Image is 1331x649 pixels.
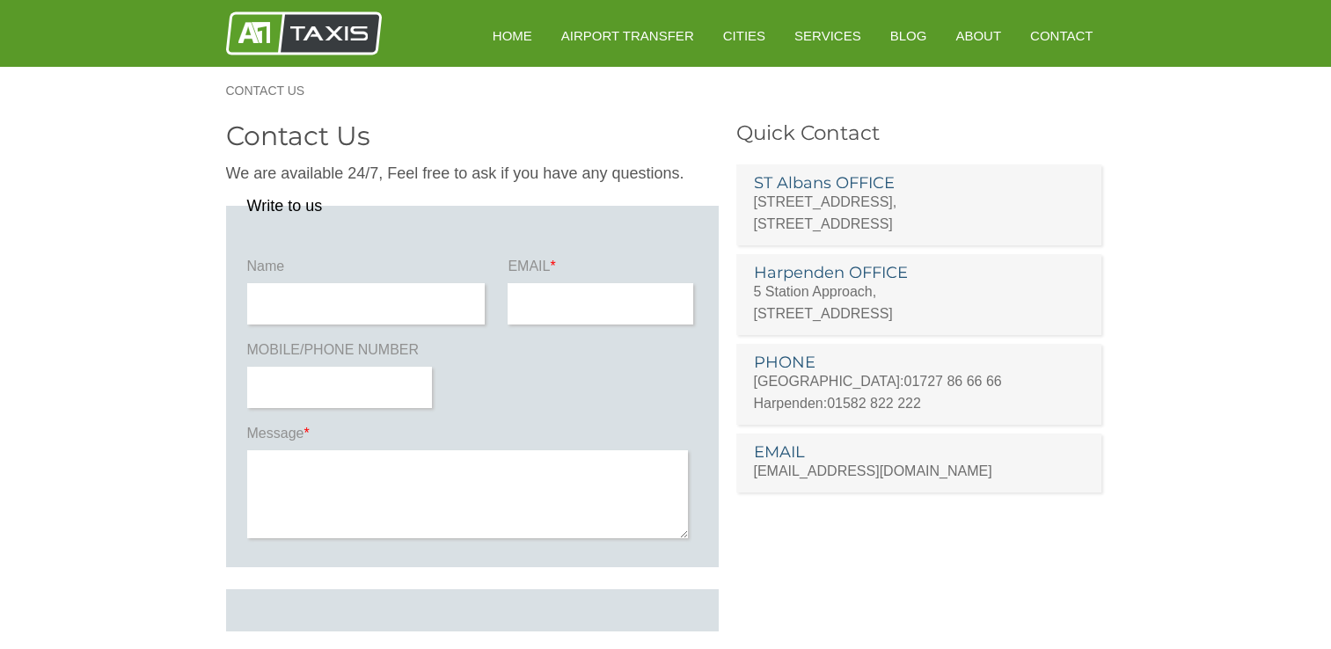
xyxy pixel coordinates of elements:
[754,191,1085,235] p: [STREET_ADDRESS], [STREET_ADDRESS]
[226,84,323,97] a: Contact Us
[754,281,1085,324] p: 5 Station Approach, [STREET_ADDRESS]
[754,354,1085,370] h3: PHONE
[247,198,323,214] legend: Write to us
[1018,14,1105,57] a: Contact
[226,11,382,55] img: A1 Taxis
[226,163,719,185] p: We are available 24/7, Feel free to ask if you have any questions.
[904,374,1002,389] a: 01727 86 66 66
[754,444,1085,460] h3: EMAIL
[736,123,1106,143] h3: Quick Contact
[247,424,698,450] label: Message
[878,14,940,57] a: Blog
[782,14,874,57] a: Services
[247,257,490,283] label: Name
[754,175,1085,191] h3: ST Albans OFFICE
[226,123,719,149] h2: Contact Us
[827,396,921,411] a: 01582 822 222
[943,14,1013,57] a: About
[754,392,1085,414] p: Harpenden:
[549,14,706,57] a: Airport Transfer
[247,340,436,367] label: MOBILE/PHONE NUMBER
[754,370,1085,392] p: [GEOGRAPHIC_DATA]:
[711,14,778,57] a: Cities
[480,14,545,57] a: HOME
[754,265,1085,281] h3: Harpenden OFFICE
[754,463,992,478] a: [EMAIL_ADDRESS][DOMAIN_NAME]
[508,257,697,283] label: EMAIL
